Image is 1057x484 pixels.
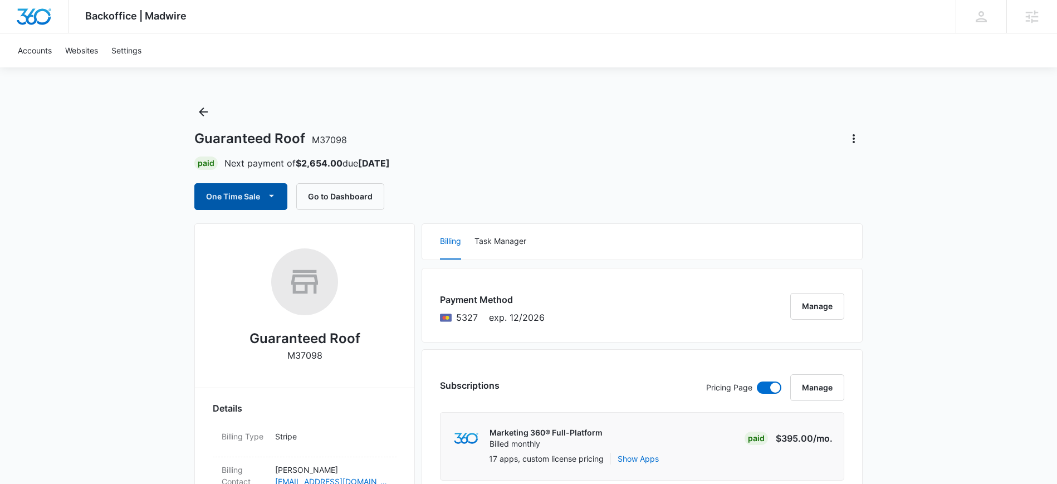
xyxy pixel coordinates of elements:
p: Billed monthly [490,438,603,449]
button: Manage [790,293,844,320]
span: Details [213,402,242,415]
button: Billing [440,224,461,260]
h3: Payment Method [440,293,545,306]
p: $395.00 [776,432,833,445]
p: Next payment of due [224,157,390,170]
span: Mastercard ending with [456,311,478,324]
button: Manage [790,374,844,401]
span: exp. 12/2026 [489,311,545,324]
div: Paid [194,157,218,170]
p: Pricing Page [706,382,752,394]
strong: $2,654.00 [296,158,342,169]
h3: Subscriptions [440,379,500,392]
button: One Time Sale [194,183,287,210]
a: Accounts [11,33,58,67]
span: M37098 [312,134,347,145]
h1: Guaranteed Roof [194,130,347,147]
span: Backoffice | Madwire [85,10,187,22]
p: [PERSON_NAME] [275,464,388,476]
p: 17 apps, custom license pricing [489,453,604,465]
img: marketing360Logo [454,433,478,444]
a: Websites [58,33,105,67]
dt: Billing Type [222,431,266,442]
button: Show Apps [618,453,659,465]
p: Marketing 360® Full-Platform [490,427,603,438]
strong: [DATE] [358,158,390,169]
p: M37098 [287,349,322,362]
button: Go to Dashboard [296,183,384,210]
button: Task Manager [474,224,526,260]
div: Billing TypeStripe [213,424,397,457]
p: Stripe [275,431,388,442]
button: Actions [845,130,863,148]
div: Paid [745,432,768,445]
button: Back [194,103,212,121]
a: Settings [105,33,148,67]
h2: Guaranteed Roof [249,329,360,349]
span: /mo. [813,433,833,444]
